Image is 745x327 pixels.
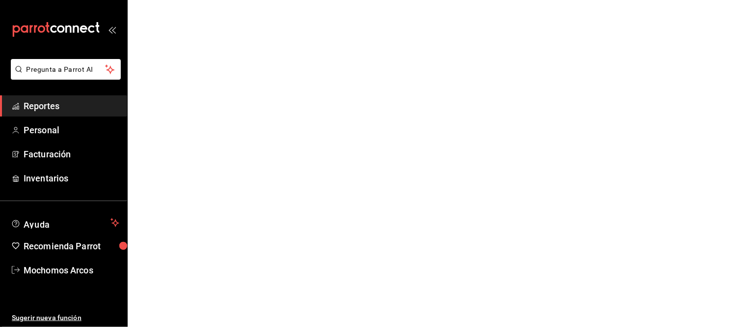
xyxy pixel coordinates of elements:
span: Reportes [24,99,119,113]
span: Recomienda Parrot [24,239,119,253]
span: Mochomos Arcos [24,264,119,277]
a: Pregunta a Parrot AI [7,71,121,82]
button: Pregunta a Parrot AI [11,59,121,80]
span: Sugerir nueva función [12,313,119,323]
button: open_drawer_menu [108,26,116,33]
span: Pregunta a Parrot AI [27,64,106,75]
span: Facturación [24,148,119,161]
span: Personal [24,123,119,137]
span: Ayuda [24,217,107,229]
span: Inventarios [24,172,119,185]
